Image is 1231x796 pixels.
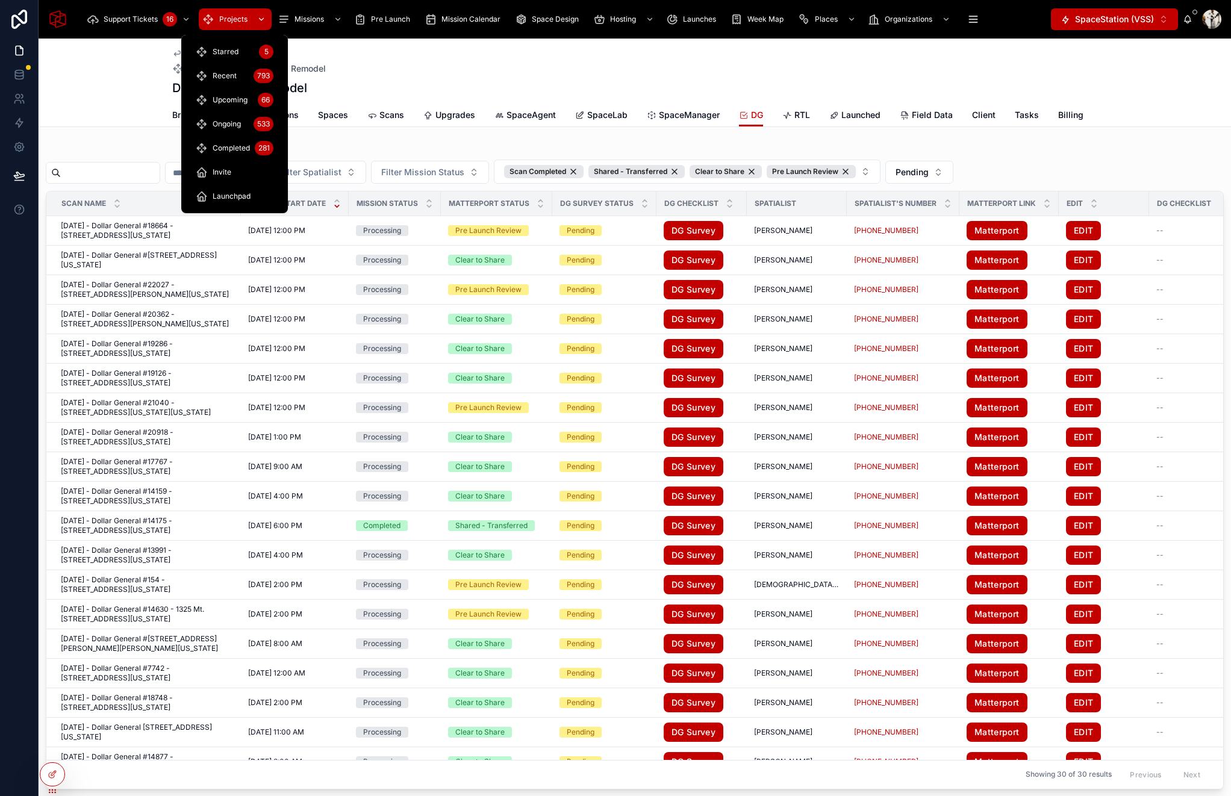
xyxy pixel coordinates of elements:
[367,104,404,128] a: Scans
[511,8,587,30] a: Space Design
[494,160,880,184] button: Select Button
[448,225,545,236] a: Pre Launch Review
[664,398,740,417] a: DG Survey
[794,109,810,121] span: RTL
[854,373,952,383] a: [PHONE_NUMBER]
[61,280,234,299] a: [DATE] - Dollar General #22027 - [STREET_ADDRESS][PERSON_NAME][US_STATE]
[448,491,545,502] a: Clear to Share
[1066,487,1142,506] a: EDIT
[664,487,723,506] a: DG Survey
[248,432,341,442] a: [DATE] 1:00 PM
[172,48,243,58] a: Back to Projects
[854,403,918,412] a: [PHONE_NUMBER]
[1156,314,1164,324] span: --
[664,368,723,388] a: DG Survey
[213,143,250,153] span: Completed
[1066,428,1101,447] a: EDIT
[854,432,918,442] a: [PHONE_NUMBER]
[664,250,723,270] a: DG Survey
[864,8,956,30] a: Organizations
[967,398,1052,417] a: Matterport
[363,255,401,266] div: Processing
[189,113,281,135] a: Ongoing533
[854,255,918,265] a: [PHONE_NUMBER]
[219,14,248,24] span: Projects
[61,221,234,240] span: [DATE] - Dollar General #18664 - [STREET_ADDRESS][US_STATE]
[754,314,840,324] a: [PERSON_NAME]
[356,491,434,502] a: Processing
[664,309,740,329] a: DG Survey
[318,109,348,121] span: Spaces
[1156,403,1164,412] span: --
[967,368,1052,388] a: Matterport
[356,284,434,295] a: Processing
[1066,280,1101,299] a: EDIT
[61,339,234,358] span: [DATE] - Dollar General #19286 - [STREET_ADDRESS][US_STATE]
[754,226,812,235] span: [PERSON_NAME]
[356,225,434,236] a: Processing
[754,432,812,442] span: [PERSON_NAME]
[448,461,545,472] a: Clear to Share
[727,8,792,30] a: Week Map
[363,343,401,354] div: Processing
[967,339,1052,358] a: Matterport
[767,165,856,178] button: Unselect PRE_LAUNCH_REVIEW
[1066,339,1101,358] a: EDIT
[664,457,723,476] a: DG Survey
[455,432,505,443] div: Clear to Share
[506,109,556,121] span: SpaceAgent
[754,255,840,265] a: [PERSON_NAME]
[248,373,341,383] a: [DATE] 12:00 PM
[967,487,1027,506] a: Matterport
[61,487,234,506] a: [DATE] - Dollar General #14159 - [STREET_ADDRESS][US_STATE]
[662,8,725,30] a: Launches
[664,250,740,270] a: DG Survey
[363,314,401,325] div: Processing
[270,161,366,184] button: Select Button
[885,161,953,184] button: Select Button
[972,104,996,128] a: Client
[1066,221,1101,240] a: EDIT
[379,109,404,121] span: Scans
[690,165,762,178] div: Clear to Share
[441,14,500,24] span: Mission Calendar
[754,403,840,412] a: [PERSON_NAME]
[363,432,401,443] div: Processing
[1156,462,1164,471] span: --
[248,432,301,442] span: [DATE] 1:00 PM
[567,343,594,354] div: Pending
[83,8,196,30] a: Support Tickets16
[1156,255,1164,265] span: --
[664,457,740,476] a: DG Survey
[363,225,401,236] div: Processing
[885,14,932,24] span: Organizations
[967,280,1052,299] a: Matterport
[1156,226,1164,235] span: --
[199,8,272,30] a: Projects
[854,462,918,471] a: [PHONE_NUMBER]
[754,344,840,353] a: [PERSON_NAME]
[854,255,952,265] a: [PHONE_NUMBER]
[841,109,880,121] span: Launched
[967,280,1027,299] a: Matterport
[356,314,434,325] a: Processing
[356,461,434,472] a: Processing
[248,285,305,294] span: [DATE] 12:00 PM
[972,109,996,121] span: Client
[61,428,234,447] a: [DATE] - Dollar General #20918 - [STREET_ADDRESS][US_STATE]
[1015,104,1039,128] a: Tasks
[1066,280,1142,299] a: EDIT
[448,402,545,413] a: Pre Launch Review
[754,432,840,442] a: [PERSON_NAME]
[363,284,401,295] div: Processing
[1066,309,1142,329] a: EDIT
[664,280,723,299] a: DG Survey
[255,141,273,155] div: 281
[504,165,584,178] button: Unselect SCAN_COMPLETED
[967,457,1027,476] a: Matterport
[1066,457,1101,476] a: EDIT
[567,461,594,472] div: Pending
[567,373,594,384] div: Pending
[435,109,475,121] span: Upgrades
